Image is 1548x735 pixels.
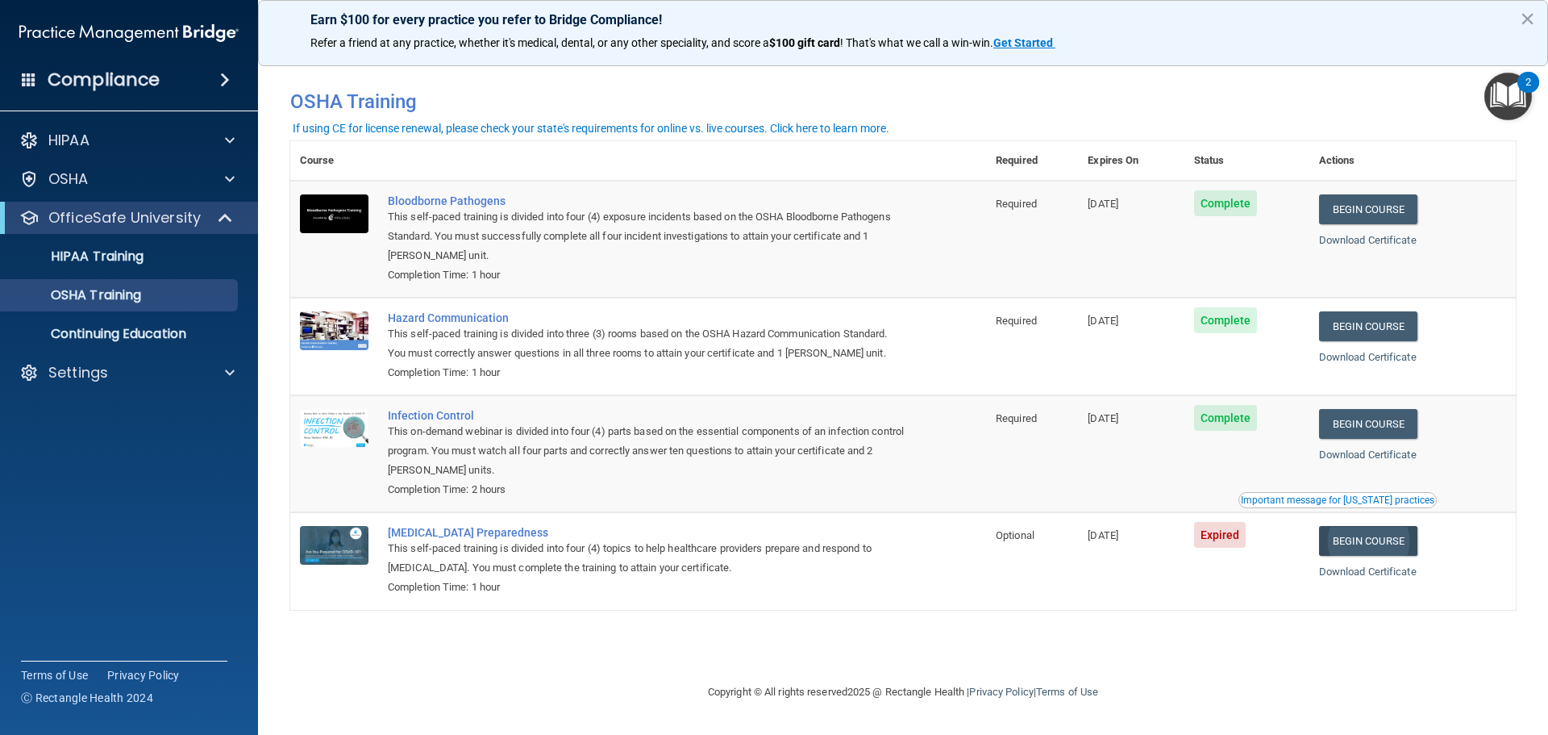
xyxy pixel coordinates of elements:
[1484,73,1532,120] button: Open Resource Center, 2 new notifications
[1036,686,1098,698] a: Terms of Use
[19,363,235,382] a: Settings
[21,690,153,706] span: Ⓒ Rectangle Health 2024
[1309,141,1516,181] th: Actions
[1088,529,1118,541] span: [DATE]
[290,120,892,136] button: If using CE for license renewal, please check your state's requirements for online vs. live cours...
[388,363,905,382] div: Completion Time: 1 hour
[1194,405,1258,431] span: Complete
[388,526,905,539] a: [MEDICAL_DATA] Preparedness
[1319,526,1417,556] a: Begin Course
[290,90,1516,113] h4: OSHA Training
[1319,234,1417,246] a: Download Certificate
[48,131,89,150] p: HIPAA
[10,248,144,265] p: HIPAA Training
[1078,141,1184,181] th: Expires On
[1088,198,1118,210] span: [DATE]
[769,36,840,49] strong: $100 gift card
[388,539,905,578] div: This self-paced training is divided into four (4) topics to help healthcare providers prepare and...
[1520,6,1535,31] button: Close
[996,529,1034,541] span: Optional
[48,363,108,382] p: Settings
[107,667,180,683] a: Privacy Policy
[1319,409,1417,439] a: Begin Course
[48,169,89,189] p: OSHA
[969,686,1033,698] a: Privacy Policy
[996,315,1037,327] span: Required
[1319,566,1417,578] a: Download Certificate
[1241,495,1434,505] div: Important message for [US_STATE] practices
[388,409,905,422] a: Infection Control
[986,141,1078,181] th: Required
[21,667,88,683] a: Terms of Use
[996,412,1037,424] span: Required
[840,36,993,49] span: ! That's what we call a win-win.
[48,69,160,91] h4: Compliance
[388,207,905,265] div: This self-paced training is divided into four (4) exposure incidents based on the OSHA Bloodborne...
[388,480,905,499] div: Completion Time: 2 hours
[1319,194,1417,224] a: Begin Course
[388,194,905,207] a: Bloodborne Pathogens
[10,287,141,303] p: OSHA Training
[993,36,1053,49] strong: Get Started
[1194,522,1246,548] span: Expired
[1088,315,1118,327] span: [DATE]
[1525,82,1531,103] div: 2
[19,208,234,228] a: OfficeSafe University
[293,123,889,134] div: If using CE for license renewal, please check your state's requirements for online vs. live cours...
[310,36,769,49] span: Refer a friend at any practice, whether it's medical, dental, or any other speciality, and score a
[48,208,201,228] p: OfficeSafe University
[290,141,378,181] th: Course
[1194,307,1258,333] span: Complete
[1194,190,1258,216] span: Complete
[388,422,905,480] div: This on-demand webinar is divided into four (4) parts based on the essential components of an inf...
[388,578,905,597] div: Completion Time: 1 hour
[609,666,1197,718] div: Copyright © All rights reserved 2025 @ Rectangle Health | |
[1184,141,1309,181] th: Status
[1319,351,1417,363] a: Download Certificate
[19,169,235,189] a: OSHA
[310,12,1496,27] p: Earn $100 for every practice you refer to Bridge Compliance!
[993,36,1055,49] a: Get Started
[19,17,239,49] img: PMB logo
[1238,492,1437,508] button: Read this if you are a dental practitioner in the state of CA
[996,198,1037,210] span: Required
[1319,311,1417,341] a: Begin Course
[388,265,905,285] div: Completion Time: 1 hour
[1088,412,1118,424] span: [DATE]
[388,324,905,363] div: This self-paced training is divided into three (3) rooms based on the OSHA Hazard Communication S...
[1319,449,1417,461] a: Download Certificate
[10,326,231,342] p: Continuing Education
[19,131,235,150] a: HIPAA
[388,311,905,324] a: Hazard Communication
